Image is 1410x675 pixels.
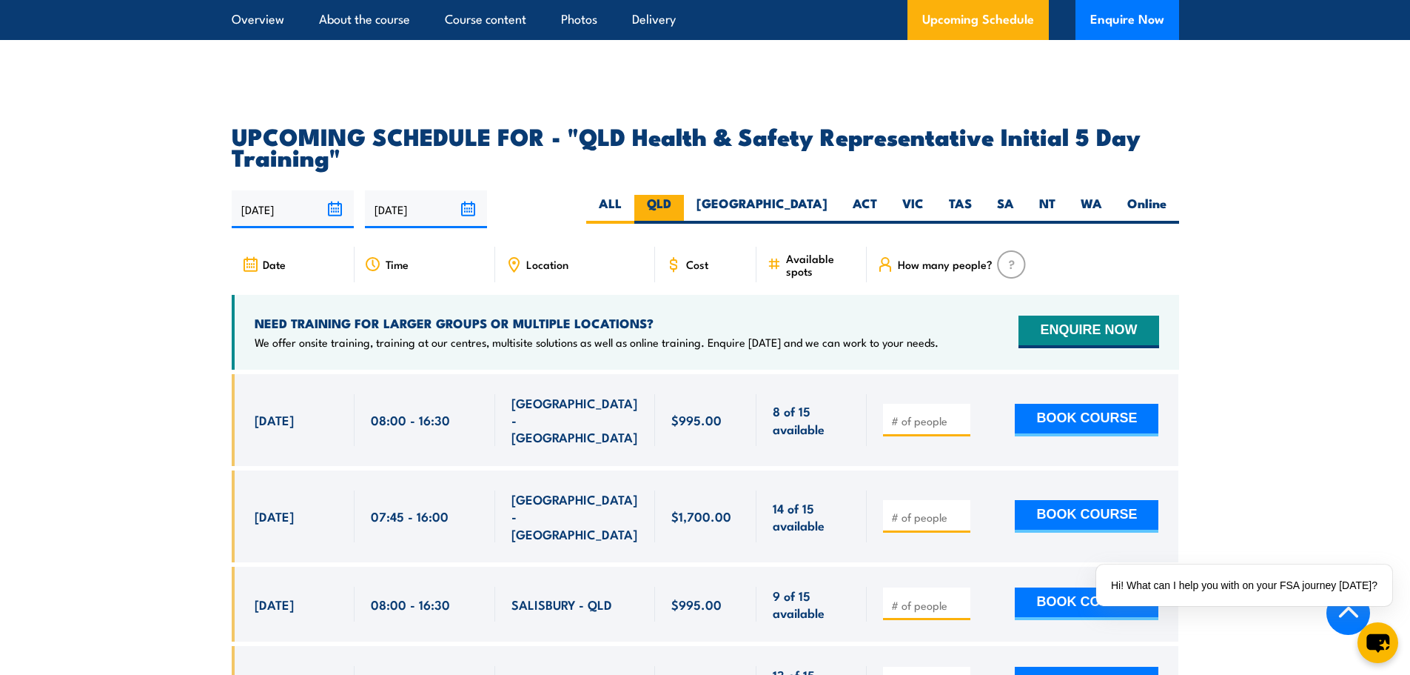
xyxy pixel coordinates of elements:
span: [DATE] [255,596,294,613]
label: TAS [936,195,984,224]
button: BOOK COURSE [1015,588,1158,620]
span: 8 of 15 available [773,402,850,437]
input: To date [365,190,487,228]
label: NT [1027,195,1068,224]
label: [GEOGRAPHIC_DATA] [684,195,840,224]
span: [GEOGRAPHIC_DATA] - [GEOGRAPHIC_DATA] [511,491,639,542]
label: VIC [890,195,936,224]
label: SA [984,195,1027,224]
span: Date [263,258,286,270]
span: 08:00 - 16:30 [371,411,450,428]
span: [DATE] [255,411,294,428]
span: 08:00 - 16:30 [371,596,450,613]
button: ENQUIRE NOW [1018,316,1158,348]
input: # of people [891,413,965,428]
span: Cost [686,258,708,270]
input: # of people [891,598,965,613]
span: Time [386,258,409,270]
label: ALL [586,195,634,224]
button: chat-button [1357,622,1398,663]
label: QLD [634,195,684,224]
div: Hi! What can I help you with on your FSA journey [DATE]? [1096,565,1392,606]
span: $995.00 [671,411,722,428]
h4: NEED TRAINING FOR LARGER GROUPS OR MULTIPLE LOCATIONS? [255,315,939,331]
span: 9 of 15 available [773,587,850,622]
span: SALISBURY - QLD [511,596,612,613]
span: 14 of 15 available [773,499,850,534]
span: Location [526,258,568,270]
input: # of people [891,510,965,525]
button: BOOK COURSE [1015,404,1158,436]
button: BOOK COURSE [1015,500,1158,533]
span: [GEOGRAPHIC_DATA] - [GEOGRAPHIC_DATA] [511,394,639,446]
span: Available spots [786,252,856,277]
p: We offer onsite training, training at our centres, multisite solutions as well as online training... [255,335,939,350]
span: $1,700.00 [671,508,731,525]
label: WA [1068,195,1115,224]
label: Online [1115,195,1179,224]
span: $995.00 [671,596,722,613]
label: ACT [840,195,890,224]
input: From date [232,190,354,228]
span: [DATE] [255,508,294,525]
span: 07:45 - 16:00 [371,508,449,525]
h2: UPCOMING SCHEDULE FOR - "QLD Health & Safety Representative Initial 5 Day Training" [232,125,1179,167]
span: How many people? [898,258,993,270]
